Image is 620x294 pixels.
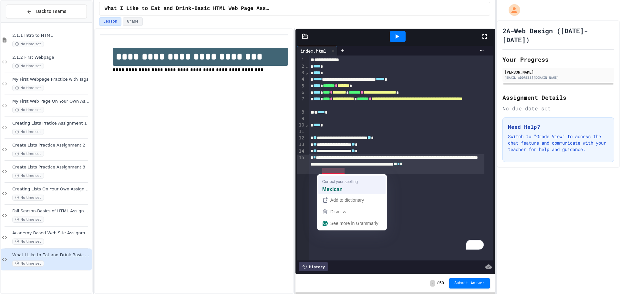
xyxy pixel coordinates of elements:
span: Create Lists Practice Assignment 2 [12,143,91,148]
div: No due date set [502,105,614,112]
span: My First Webpage Practice with Tags [12,77,91,82]
div: 8 [297,109,305,116]
span: No time set [12,107,44,113]
button: Lesson [99,17,121,26]
span: 50 [439,281,444,286]
div: [EMAIL_ADDRESS][DOMAIN_NAME] [504,75,612,80]
span: 2.1.2 First Webpage [12,55,91,60]
span: Submit Answer [454,281,485,286]
div: 15 [297,155,305,174]
div: [PERSON_NAME] [504,69,612,75]
span: No time set [12,129,44,135]
div: 12 [297,135,305,141]
span: Creating Lists On Your Own Assignment [12,187,91,192]
span: Academy Based Web Site Assignment [12,230,91,236]
span: What I Like to Eat and Drink-Basic HTML Web Page Assignment [12,252,91,258]
div: History [299,262,328,271]
button: Submit Answer [449,278,490,289]
span: No time set [12,217,44,223]
span: No time set [12,173,44,179]
h3: Need Help? [508,123,609,131]
div: index.html [297,47,329,54]
span: Fold line [305,122,308,127]
div: 6 [297,89,305,96]
div: 5 [297,83,305,89]
h2: Assignment Details [502,93,614,102]
div: My Account [502,3,522,17]
button: Grade [123,17,143,26]
div: 11 [297,128,305,135]
div: 9 [297,116,305,122]
span: No time set [12,85,44,91]
div: 13 [297,141,305,148]
p: Switch to "Grade View" to access the chat feature and communicate with your teacher for help and ... [508,133,609,153]
span: Fold line [305,64,308,69]
span: No time set [12,238,44,245]
span: Create Lists Practice Assignment 3 [12,165,91,170]
span: Creating Lists Pratice Assignment 1 [12,121,91,126]
h2: Your Progress [502,55,614,64]
span: - [430,280,435,287]
span: 2.1.1 Intro to HTML [12,33,91,38]
div: index.html [297,46,337,56]
span: Back to Teams [36,8,66,15]
div: 1 [297,57,305,63]
span: No time set [12,41,44,47]
div: 10 [297,122,305,128]
span: Fold line [305,70,308,75]
div: 2 [297,63,305,70]
div: 3 [297,70,305,76]
span: What I Like to Eat and Drink-Basic HTML Web Page Assignment [105,5,270,13]
span: No time set [12,151,44,157]
button: Back to Teams [6,5,87,18]
div: 7 [297,96,305,109]
span: No time set [12,63,44,69]
span: No time set [12,195,44,201]
span: My First Web Page On Your Own Assignment [12,99,91,104]
h1: 2A-Web Design ([DATE]-[DATE]) [502,26,614,44]
div: 14 [297,148,305,155]
span: / [436,281,439,286]
span: Fall Season-Basics of HTML Assignment [12,208,91,214]
span: No time set [12,260,44,267]
div: To enrich screen reader interactions, please activate Accessibility in Grammarly extension settings [309,56,493,260]
div: 4 [297,76,305,83]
